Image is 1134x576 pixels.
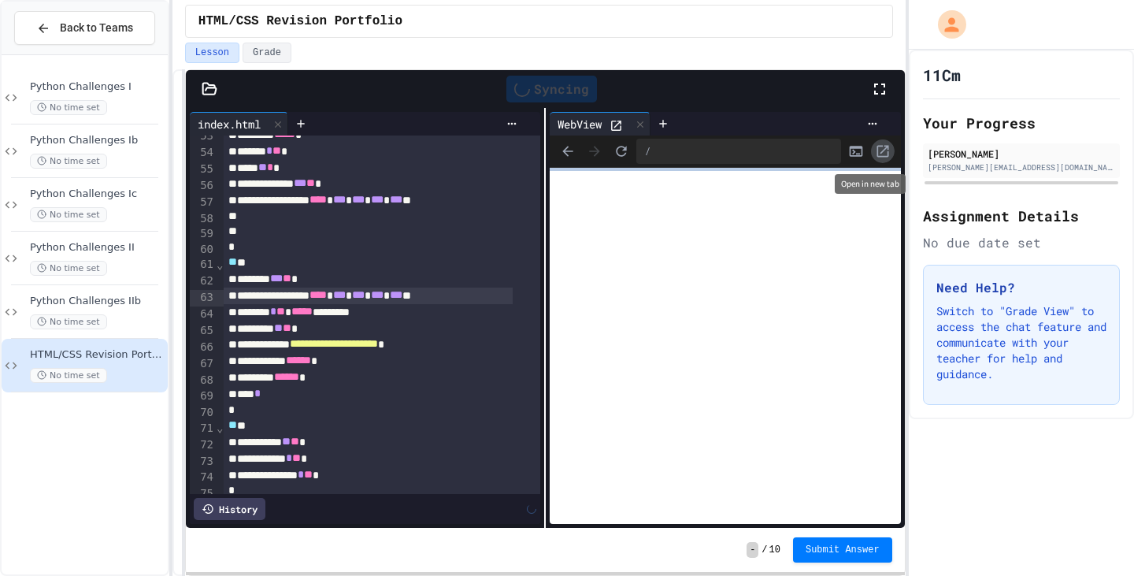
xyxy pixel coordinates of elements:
div: 71 [190,421,216,437]
div: 63 [190,290,216,307]
div: 65 [190,323,216,340]
span: No time set [30,207,107,222]
div: 58 [190,211,216,227]
div: 75 [190,486,216,502]
button: Refresh [610,139,633,163]
div: / [636,139,840,164]
div: 62 [190,273,216,290]
div: index.html [190,112,288,136]
div: WebView [550,112,650,136]
div: No due date set [923,233,1120,252]
h2: Assignment Details [923,205,1120,227]
button: Console [844,139,868,163]
span: 10 [769,544,780,556]
div: 54 [190,145,216,162]
span: Fold line [216,422,224,434]
div: 68 [190,373,216,389]
span: Submit Answer [806,544,880,556]
div: 57 [190,195,216,211]
span: Python Challenges I [30,80,165,94]
span: No time set [30,314,107,329]
div: WebView [550,116,610,132]
span: Python Challenges Ic [30,188,165,201]
span: HTML/CSS Revision Portfolio [30,348,165,362]
span: Forward [583,139,606,163]
div: My Account [921,6,970,43]
div: [PERSON_NAME][EMAIL_ADDRESS][DOMAIN_NAME] [928,162,1115,173]
div: 59 [190,226,216,242]
div: 74 [190,470,216,486]
div: Open in new tab [835,174,906,194]
span: / [762,544,767,556]
div: 72 [190,437,216,454]
button: Submit Answer [793,537,892,563]
button: Back to Teams [14,11,155,45]
div: 60 [190,242,216,258]
div: [PERSON_NAME] [928,147,1115,161]
div: 73 [190,454,216,470]
div: 70 [190,405,216,421]
span: Fold line [216,258,224,271]
span: No time set [30,261,107,276]
div: 53 [190,128,216,145]
span: Python Challenges Ib [30,134,165,147]
div: 66 [190,340,216,356]
button: Grade [243,43,291,63]
span: Python Challenges IIb [30,295,165,308]
div: 64 [190,307,216,323]
div: History [194,498,265,520]
span: No time set [30,100,107,115]
div: 55 [190,162,216,178]
div: index.html [190,116,269,132]
div: 61 [190,257,216,273]
span: No time set [30,368,107,383]
button: Open in new tab [871,139,895,163]
h2: Your Progress [923,112,1120,134]
span: No time set [30,154,107,169]
span: Back [556,139,580,163]
div: 67 [190,356,216,373]
span: - [747,542,758,558]
p: Switch to "Grade View" to access the chat feature and communicate with your teacher for help and ... [936,303,1106,382]
button: Lesson [185,43,239,63]
h3: Need Help? [936,278,1106,297]
span: Python Challenges II [30,241,165,255]
div: 56 [190,178,216,195]
h1: 11Cm [923,64,961,86]
div: Syncing [506,76,597,102]
span: HTML/CSS Revision Portfolio [198,12,402,31]
span: Back to Teams [60,20,133,36]
div: 69 [190,388,216,405]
